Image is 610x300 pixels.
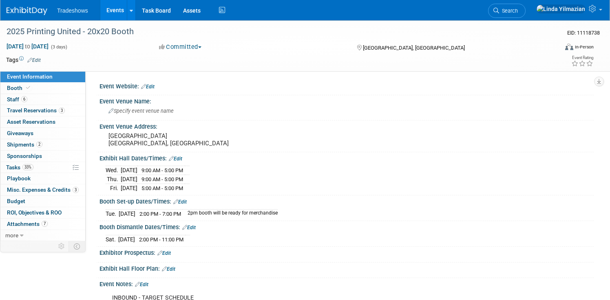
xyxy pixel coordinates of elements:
td: Personalize Event Tab Strip [55,241,69,252]
span: ROI, Objectives & ROO [7,209,62,216]
a: Shipments2 [0,139,85,150]
span: [GEOGRAPHIC_DATA], [GEOGRAPHIC_DATA] [363,45,465,51]
a: Tasks33% [0,162,85,173]
a: Edit [182,225,196,230]
div: Booth Dismantle Dates/Times: [99,221,594,232]
a: Misc. Expenses & Credits3 [0,184,85,195]
a: Travel Reservations3 [0,105,85,116]
td: Fri. [106,184,121,192]
span: Event ID: 11118738 [567,30,600,36]
span: 6 [21,96,27,102]
span: [DATE] [DATE] [6,43,49,50]
div: Exhibit Hall Floor Plan: [99,263,594,273]
div: In-Person [575,44,594,50]
img: Format-Inperson.png [565,44,573,50]
span: Shipments [7,141,42,148]
td: Wed. [106,166,121,175]
pre: [GEOGRAPHIC_DATA] [GEOGRAPHIC_DATA], [GEOGRAPHIC_DATA] [108,132,296,147]
a: Staff6 [0,94,85,105]
span: 3 [59,107,65,114]
img: ExhibitDay [7,7,47,15]
span: Misc. Expenses & Credits [7,186,79,193]
span: Playbook [7,175,31,182]
a: Edit [157,250,171,256]
td: Tue. [106,209,119,218]
td: [DATE] [121,175,137,184]
span: 9:00 AM - 5:00 PM [141,176,183,182]
a: Edit [169,156,182,162]
a: Event Information [0,71,85,82]
div: Booth Set-up Dates/Times: [99,195,594,206]
a: Budget [0,196,85,207]
span: 3 [73,187,79,193]
td: [DATE] [119,209,135,218]
img: Linda Yilmazian [536,4,586,13]
a: Edit [173,199,187,205]
span: more [5,232,18,239]
span: to [24,43,31,50]
span: Attachments [7,221,48,227]
span: Budget [7,198,25,204]
i: Booth reservation complete [26,85,30,90]
span: Sponsorships [7,153,42,159]
span: Giveaways [7,130,33,136]
td: [DATE] [118,235,135,243]
a: Asset Reservations [0,116,85,127]
span: (3 days) [50,44,67,50]
span: 33% [22,164,33,170]
div: Exhibitor Prospectus: [99,247,594,257]
span: 2:00 PM - 11:00 PM [139,236,183,243]
span: Asset Reservations [7,118,55,125]
span: 9:00 AM - 5:00 PM [141,167,183,173]
span: 5:00 AM - 5:00 PM [141,185,183,191]
span: Event Information [7,73,53,80]
td: [DATE] [121,166,137,175]
span: 2:00 PM - 7:00 PM [139,211,181,217]
td: Toggle Event Tabs [69,241,86,252]
td: Thu. [106,175,121,184]
span: Travel Reservations [7,107,65,114]
td: Tags [6,56,41,64]
a: Giveaways [0,128,85,139]
div: Event Venue Address: [99,120,594,131]
td: Sat. [106,235,118,243]
a: Edit [135,282,148,287]
a: Playbook [0,173,85,184]
span: 7 [42,221,48,227]
span: 2 [36,141,42,147]
span: Tradeshows [57,7,88,14]
a: more [0,230,85,241]
a: Booth [0,83,85,94]
a: Edit [162,266,175,272]
span: Staff [7,96,27,103]
a: Search [488,4,526,18]
span: Search [499,8,518,14]
span: Booth [7,85,32,91]
td: [DATE] [121,184,137,192]
a: Edit [141,84,155,90]
span: Tasks [6,164,33,171]
a: ROI, Objectives & ROO [0,207,85,218]
button: Committed [156,43,205,51]
a: Sponsorships [0,151,85,162]
a: Edit [27,57,41,63]
div: 2025 Printing United - 20x20 Booth [4,24,544,39]
div: Event Website: [99,80,594,91]
div: Event Venue Name: [99,95,594,105]
div: Event Format [506,42,594,55]
a: Attachments7 [0,219,85,230]
div: Event Notes: [99,278,594,289]
div: Event Rating [571,56,593,60]
span: Specify event venue name [108,108,174,114]
div: Exhibit Hall Dates/Times: [99,152,594,163]
td: 2pm booth will be ready for merchandise [183,209,278,218]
